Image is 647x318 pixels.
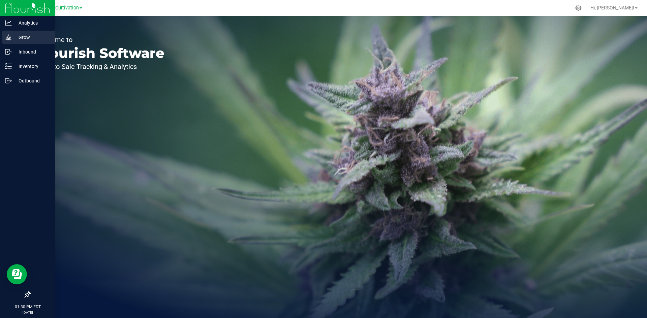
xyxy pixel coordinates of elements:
p: Inbound [12,48,52,56]
p: Flourish Software [36,46,164,60]
p: 01:30 PM EDT [3,304,52,310]
p: Outbound [12,77,52,85]
span: Cultivation [55,5,79,11]
div: Manage settings [574,5,583,11]
p: Welcome to [36,36,164,43]
inline-svg: Outbound [5,77,12,84]
span: Hi, [PERSON_NAME]! [590,5,634,10]
p: Analytics [12,19,52,27]
p: Seed-to-Sale Tracking & Analytics [36,63,164,70]
p: Inventory [12,62,52,70]
inline-svg: Inventory [5,63,12,70]
p: Grow [12,33,52,41]
inline-svg: Inbound [5,48,12,55]
inline-svg: Analytics [5,20,12,26]
inline-svg: Grow [5,34,12,41]
iframe: Resource center [7,264,27,284]
p: [DATE] [3,310,52,315]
